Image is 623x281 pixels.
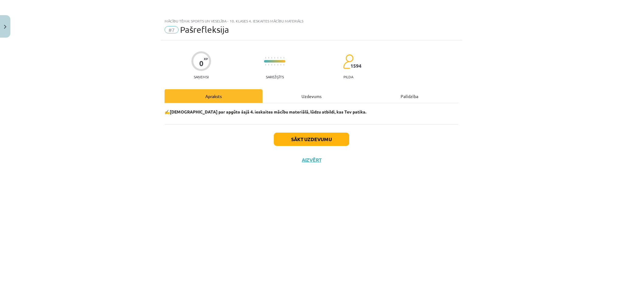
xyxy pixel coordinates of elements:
img: icon-short-line-57e1e144782c952c97e751825c79c345078a6d821885a25fce030b3d8c18986b.svg [268,64,269,66]
span: XP [204,57,208,60]
img: icon-short-line-57e1e144782c952c97e751825c79c345078a6d821885a25fce030b3d8c18986b.svg [280,64,281,66]
button: Sākt uzdevumu [274,133,349,146]
div: Uzdevums [263,89,360,103]
img: icon-short-line-57e1e144782c952c97e751825c79c345078a6d821885a25fce030b3d8c18986b.svg [265,64,266,66]
p: pilda [343,75,353,79]
button: Aizvērt [300,157,323,163]
span: Pašrefleksija [180,25,229,35]
p: Sarežģīts [266,75,284,79]
img: icon-short-line-57e1e144782c952c97e751825c79c345078a6d821885a25fce030b3d8c18986b.svg [280,57,281,59]
p: Saņemsi [191,75,211,79]
img: icon-short-line-57e1e144782c952c97e751825c79c345078a6d821885a25fce030b3d8c18986b.svg [274,57,275,59]
img: icon-close-lesson-0947bae3869378f0d4975bcd49f059093ad1ed9edebbc8119c70593378902aed.svg [4,25,6,29]
img: icon-short-line-57e1e144782c952c97e751825c79c345078a6d821885a25fce030b3d8c18986b.svg [271,64,272,66]
div: Apraksts [165,89,263,103]
span: #7 [165,26,179,33]
img: icon-short-line-57e1e144782c952c97e751825c79c345078a6d821885a25fce030b3d8c18986b.svg [284,57,284,59]
b: [DEMOGRAPHIC_DATA] par apgūto šajā 4. ieskaites mācību materiālā, lūdzu atbildi, kas Tev patika. [170,109,366,114]
div: Mācību tēma: Sports un veselība - 10. klases 4. ieskaites mācību materiāls [165,19,458,23]
img: icon-short-line-57e1e144782c952c97e751825c79c345078a6d821885a25fce030b3d8c18986b.svg [274,64,275,66]
p: ✍️ [165,109,458,115]
img: icon-short-line-57e1e144782c952c97e751825c79c345078a6d821885a25fce030b3d8c18986b.svg [265,57,266,59]
img: icon-short-line-57e1e144782c952c97e751825c79c345078a6d821885a25fce030b3d8c18986b.svg [277,64,278,66]
img: icon-short-line-57e1e144782c952c97e751825c79c345078a6d821885a25fce030b3d8c18986b.svg [284,64,284,66]
img: students-c634bb4e5e11cddfef0936a35e636f08e4e9abd3cc4e673bd6f9a4125e45ecb1.svg [343,54,353,69]
img: icon-short-line-57e1e144782c952c97e751825c79c345078a6d821885a25fce030b3d8c18986b.svg [268,57,269,59]
img: icon-short-line-57e1e144782c952c97e751825c79c345078a6d821885a25fce030b3d8c18986b.svg [277,57,278,59]
div: Palīdzība [360,89,458,103]
img: icon-short-line-57e1e144782c952c97e751825c79c345078a6d821885a25fce030b3d8c18986b.svg [271,57,272,59]
div: 0 [199,59,204,68]
span: 1594 [350,63,361,69]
